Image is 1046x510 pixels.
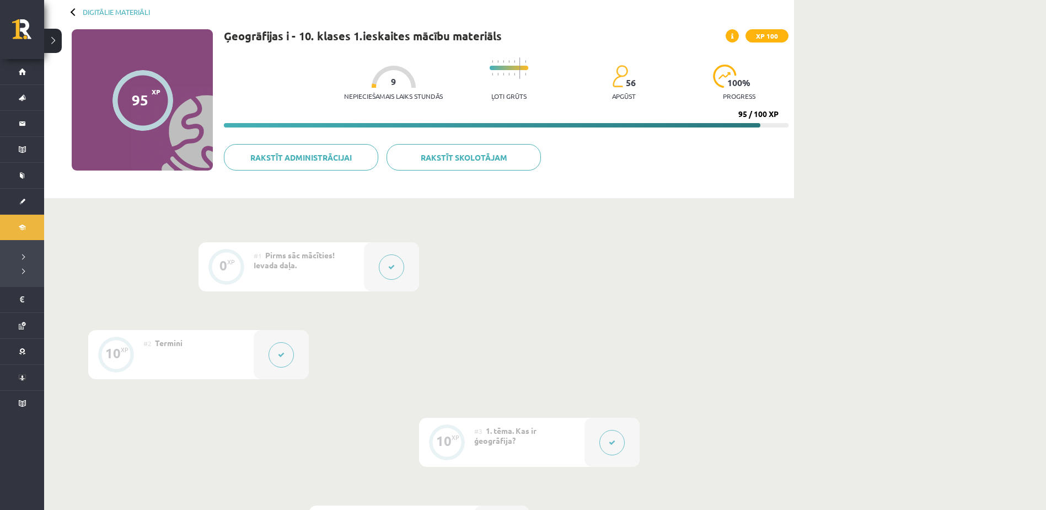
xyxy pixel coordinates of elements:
img: icon-short-line-57e1e144782c952c97e751825c79c345078a6d821885a25fce030b3d8c18986b.svg [492,73,493,76]
img: icon-short-line-57e1e144782c952c97e751825c79c345078a6d821885a25fce030b3d8c18986b.svg [508,60,509,63]
span: XP [152,88,160,95]
span: 1. tēma. Kas ir ģeogrāfija? [474,426,537,445]
div: 0 [219,261,227,270]
img: icon-short-line-57e1e144782c952c97e751825c79c345078a6d821885a25fce030b3d8c18986b.svg [492,60,493,63]
span: 100 % [727,78,751,88]
a: Rakstīt skolotājam [387,144,541,171]
img: icon-short-line-57e1e144782c952c97e751825c79c345078a6d821885a25fce030b3d8c18986b.svg [497,60,498,63]
img: icon-short-line-57e1e144782c952c97e751825c79c345078a6d821885a25fce030b3d8c18986b.svg [503,73,504,76]
img: icon-short-line-57e1e144782c952c97e751825c79c345078a6d821885a25fce030b3d8c18986b.svg [514,60,515,63]
span: #3 [474,427,482,435]
span: Pirms sāc mācīties! Ievada daļa. [254,250,335,270]
span: Termini [155,338,183,348]
div: 10 [105,348,121,358]
a: Digitālie materiāli [83,8,150,16]
img: students-c634bb4e5e11cddfef0936a35e636f08e4e9abd3cc4e673bd6f9a4125e45ecb1.svg [612,65,628,88]
div: XP [227,259,235,265]
span: #1 [254,251,262,260]
img: icon-short-line-57e1e144782c952c97e751825c79c345078a6d821885a25fce030b3d8c18986b.svg [525,60,526,63]
img: icon-short-line-57e1e144782c952c97e751825c79c345078a6d821885a25fce030b3d8c18986b.svg [503,60,504,63]
img: icon-short-line-57e1e144782c952c97e751825c79c345078a6d821885a25fce030b3d8c18986b.svg [497,73,498,76]
img: icon-short-line-57e1e144782c952c97e751825c79c345078a6d821885a25fce030b3d8c18986b.svg [514,73,515,76]
img: icon-long-line-d9ea69661e0d244f92f715978eff75569469978d946b2353a9bb055b3ed8787d.svg [519,57,521,79]
div: XP [121,347,128,353]
a: Rīgas 1. Tālmācības vidusskola [12,19,44,47]
span: #2 [143,339,152,348]
div: 10 [436,436,452,446]
img: icon-short-line-57e1e144782c952c97e751825c79c345078a6d821885a25fce030b3d8c18986b.svg [508,73,509,76]
span: 56 [626,78,636,88]
p: apgūst [612,92,636,100]
p: Nepieciešamais laiks stundās [344,92,443,100]
a: Rakstīt administrācijai [224,144,378,171]
p: Ļoti grūts [491,92,527,100]
img: icon-progress-161ccf0a02000e728c5f80fcf4c31c7af3da0e1684b2b1d7c360e028c24a22f1.svg [713,65,737,88]
img: icon-short-line-57e1e144782c952c97e751825c79c345078a6d821885a25fce030b3d8c18986b.svg [525,73,526,76]
span: XP 100 [745,29,788,42]
p: progress [723,92,755,100]
div: 95 [132,92,148,108]
span: 9 [391,77,396,87]
h1: Ģeogrāfijas i - 10. klases 1.ieskaites mācību materiāls [224,29,502,42]
div: XP [452,434,459,440]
